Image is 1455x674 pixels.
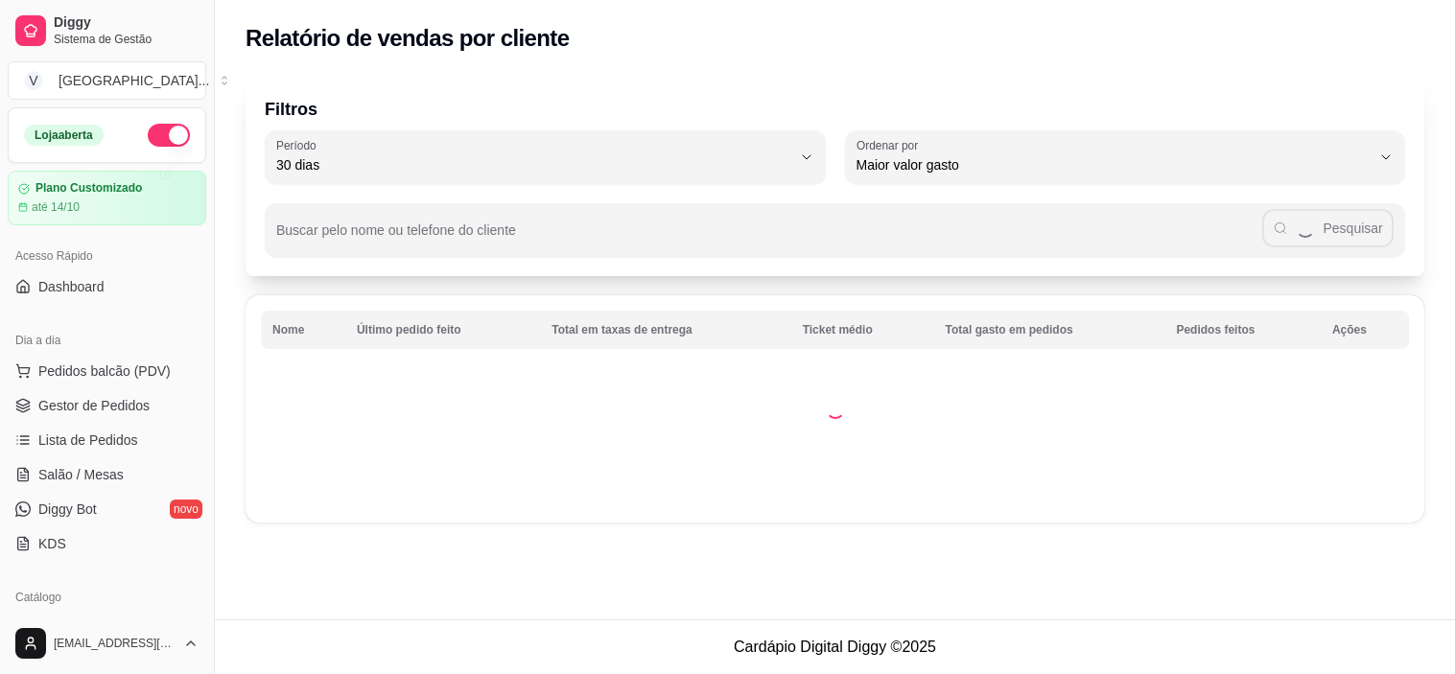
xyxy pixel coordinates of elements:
[24,71,43,90] span: V
[826,400,845,419] div: Loading
[54,636,176,651] span: [EMAIL_ADDRESS][DOMAIN_NAME]
[59,71,209,90] div: [GEOGRAPHIC_DATA] ...
[8,582,206,613] div: Catálogo
[276,228,1262,247] input: Buscar pelo nome ou telefone do cliente
[8,325,206,356] div: Dia a dia
[8,61,206,100] button: Select a team
[38,534,66,553] span: KDS
[8,8,206,54] a: DiggySistema de Gestão
[8,356,206,386] button: Pedidos balcão (PDV)
[8,528,206,559] a: KDS
[38,465,124,484] span: Salão / Mesas
[8,425,206,455] a: Lista de Pedidos
[38,430,138,450] span: Lista de Pedidos
[8,241,206,271] div: Acesso Rápido
[276,137,322,153] label: Período
[8,171,206,225] a: Plano Customizadoaté 14/10
[8,390,206,421] a: Gestor de Pedidos
[265,96,1405,123] p: Filtros
[38,500,97,519] span: Diggy Bot
[8,459,206,490] a: Salão / Mesas
[8,620,206,666] button: [EMAIL_ADDRESS][DOMAIN_NAME]
[38,277,105,296] span: Dashboard
[215,619,1455,674] footer: Cardápio Digital Diggy © 2025
[38,396,150,415] span: Gestor de Pedidos
[857,137,925,153] label: Ordenar por
[8,494,206,524] a: Diggy Botnovo
[276,155,791,174] span: 30 dias
[38,361,171,381] span: Pedidos balcão (PDV)
[265,130,826,184] button: Período30 dias
[32,199,80,215] article: até 14/10
[857,155,1372,174] span: Maior valor gasto
[24,125,104,146] div: Loja aberta
[246,23,570,54] h2: Relatório de vendas por cliente
[54,32,199,47] span: Sistema de Gestão
[148,124,190,147] button: Alterar Status
[8,271,206,302] a: Dashboard
[54,14,199,32] span: Diggy
[845,130,1406,184] button: Ordenar porMaior valor gasto
[35,181,142,196] article: Plano Customizado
